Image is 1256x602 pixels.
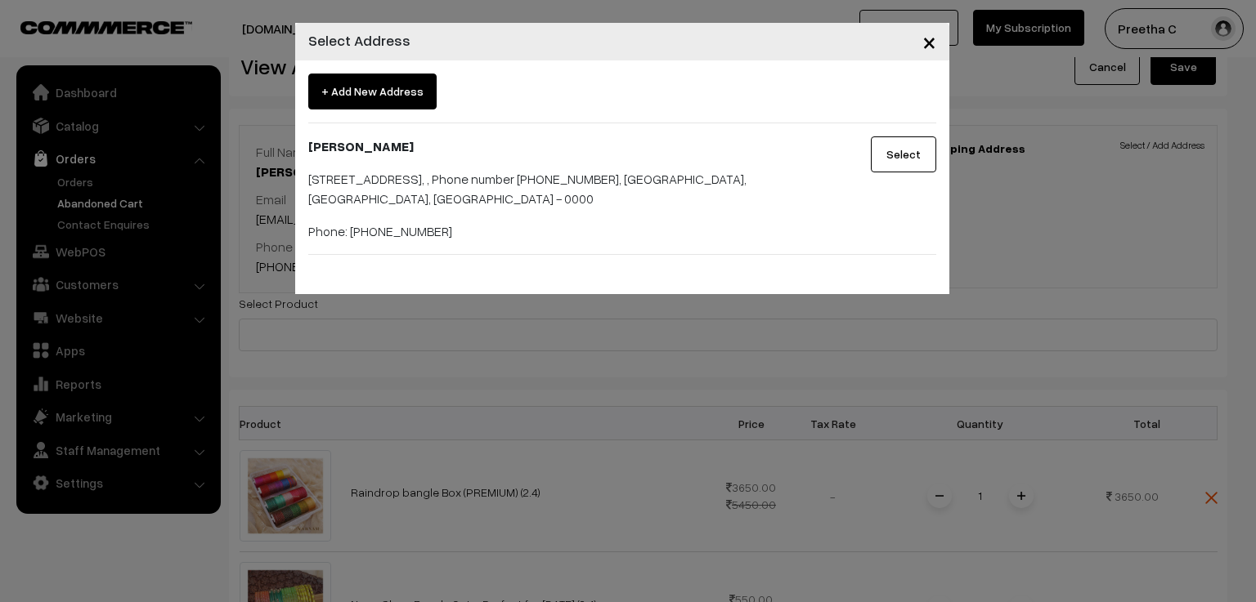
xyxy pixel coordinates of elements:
[308,138,414,154] b: [PERSON_NAME]
[871,136,936,172] button: Select
[922,26,936,56] span: ×
[296,136,840,241] div: Phone: [PHONE_NUMBER]
[308,29,410,51] h4: Select Address
[909,16,949,67] button: Close
[308,74,437,109] span: + Add New Address
[308,169,828,208] p: [STREET_ADDRESS], , Phone number [PHONE_NUMBER], [GEOGRAPHIC_DATA], [GEOGRAPHIC_DATA], [GEOGRAPHI...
